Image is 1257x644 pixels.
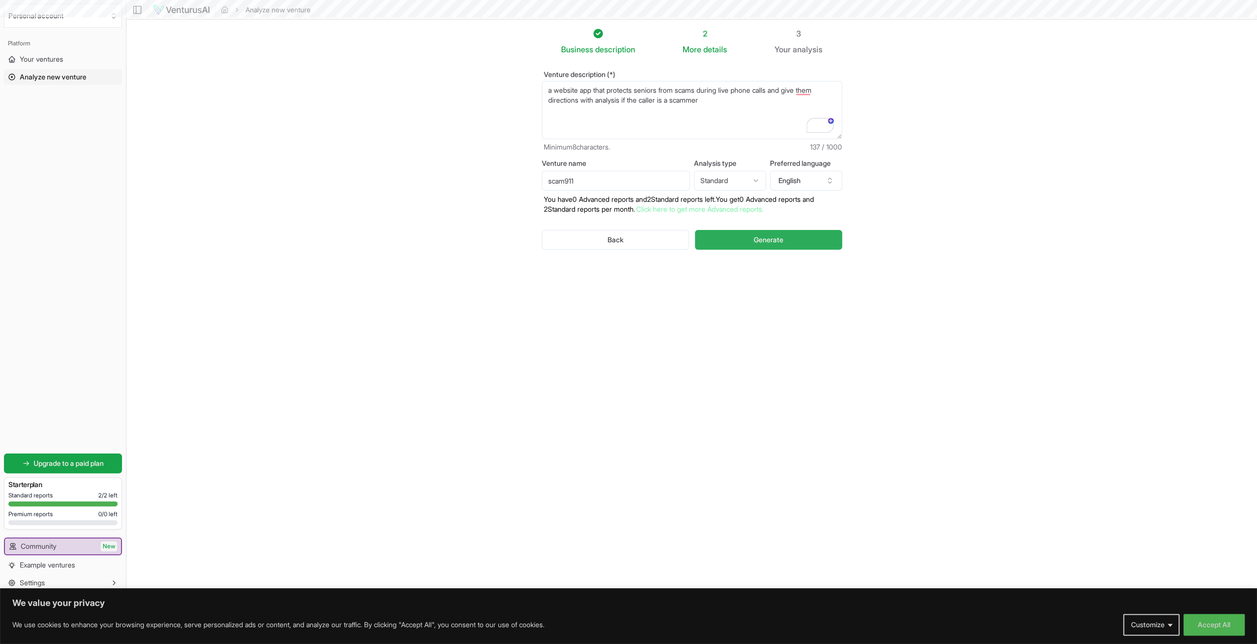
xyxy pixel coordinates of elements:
button: Customize [1123,614,1179,636]
span: Standard reports [8,492,53,499]
span: 0 / 0 left [98,510,118,518]
span: details [703,44,727,54]
button: Settings [4,575,122,591]
p: You have 0 Advanced reports and 2 Standard reports left. Y ou get 0 Advanced reports and 2 Standa... [542,194,842,214]
label: Analysis type [694,160,766,167]
button: English [770,171,842,190]
span: Settings [20,578,45,588]
textarea: To enrich screen reader interactions, please activate Accessibility in Grammarly extension settings [542,81,842,139]
span: Business [561,43,593,55]
a: Analyze new venture [4,69,122,85]
span: Generate [754,235,783,245]
h3: Starter plan [8,480,118,490]
button: Back [542,230,689,250]
button: Generate [695,230,842,250]
a: Upgrade to a paid plan [4,454,122,473]
span: New [101,541,117,551]
div: 3 [774,28,822,39]
div: Platform [4,36,122,51]
span: 137 / 1000 [810,142,842,152]
span: Your [774,43,791,55]
span: Community [21,541,56,551]
label: Venture description (*) [542,71,842,78]
input: Optional venture name [542,171,690,190]
span: Your ventures [20,54,63,64]
span: description [595,44,635,54]
label: Venture name [542,160,690,167]
p: We use cookies to enhance your browsing experience, serve personalized ads or content, and analyz... [12,619,544,631]
span: More [683,43,701,55]
label: Preferred language [770,160,842,167]
a: CommunityNew [5,538,121,554]
span: Minimum 8 characters. [544,142,610,152]
a: Click here to get more Advanced reports. [636,205,764,213]
button: Accept All [1183,614,1245,636]
span: 2 / 2 left [98,492,118,499]
a: Example ventures [4,557,122,573]
span: Example ventures [20,560,75,570]
p: We value your privacy [12,597,1245,609]
span: analysis [793,44,822,54]
div: 2 [683,28,727,39]
span: Analyze new venture [20,72,86,82]
span: Upgrade to a paid plan [34,458,104,468]
a: Your ventures [4,51,122,67]
span: Premium reports [8,510,53,518]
